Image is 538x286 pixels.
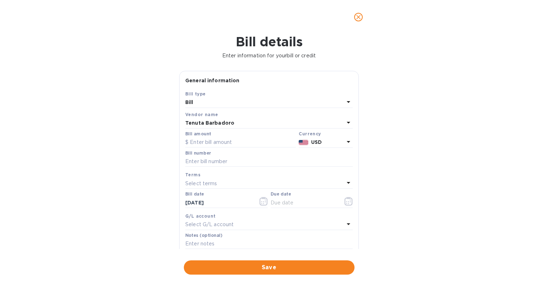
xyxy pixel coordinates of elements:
[299,131,321,136] b: Currency
[6,52,532,59] p: Enter information for your bill or credit
[185,221,234,228] p: Select G/L account
[184,260,355,275] button: Save
[185,156,353,167] input: Enter bill number
[185,120,234,126] b: Tenuta Barbadoro
[185,213,215,219] b: G/L account
[185,132,211,136] label: Bill amount
[190,263,349,272] span: Save
[299,140,308,145] img: USD
[185,91,206,97] b: Bill type
[185,233,223,238] label: Notes (optional)
[185,239,353,249] input: Enter notes
[185,137,296,148] input: $ Enter bill amount
[311,139,322,145] b: USD
[185,151,211,155] label: Bill number
[185,99,193,105] b: Bill
[6,34,532,49] h1: Bill details
[185,197,252,208] input: Select date
[271,192,291,197] label: Due date
[271,197,338,208] input: Due date
[185,192,204,197] label: Bill date
[185,112,218,117] b: Vendor name
[185,180,217,187] p: Select terms
[185,78,240,83] b: General information
[185,172,201,177] b: Terms
[350,9,367,26] button: close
